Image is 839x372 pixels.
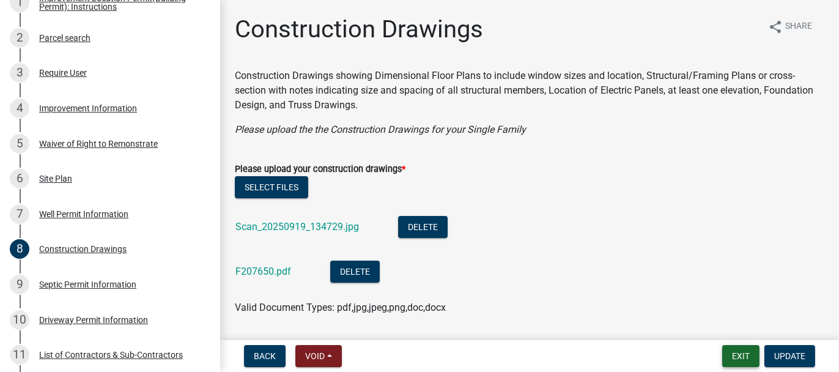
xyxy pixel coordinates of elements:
[254,351,276,361] span: Back
[235,69,824,113] p: Construction Drawings showing Dimensional Floor Plans to include window sizes and location, Struc...
[398,222,448,234] wm-modal-confirm: Delete Document
[768,20,783,34] i: share
[235,266,291,277] a: F207650.pdf
[758,15,822,39] button: shareShare
[305,351,325,361] span: Void
[764,345,815,367] button: Update
[39,280,136,289] div: Septic Permit Information
[39,245,127,253] div: Construction Drawings
[39,316,148,324] div: Driveway Permit Information
[235,302,446,313] span: Valid Document Types: pdf,jpg,jpeg,png,doc,docx
[774,351,805,361] span: Update
[722,345,760,367] button: Exit
[10,169,29,188] div: 6
[398,216,448,238] button: Delete
[39,139,158,148] div: Waiver of Right to Remonstrate
[785,20,812,34] span: Share
[39,351,183,359] div: List of Contractors & Sub-Contractors
[39,34,91,42] div: Parcel search
[10,345,29,365] div: 11
[10,204,29,224] div: 7
[39,174,72,183] div: Site Plan
[10,239,29,259] div: 8
[10,275,29,294] div: 9
[330,267,380,278] wm-modal-confirm: Delete Document
[235,165,405,174] label: Please upload your construction drawings
[330,261,380,283] button: Delete
[235,124,526,135] i: Please upload the the Construction Drawings for your Single Family
[39,210,128,218] div: Well Permit Information
[10,99,29,118] div: 4
[10,310,29,330] div: 10
[244,345,286,367] button: Back
[39,69,87,77] div: Require User
[39,104,137,113] div: Improvement Information
[10,28,29,48] div: 2
[295,345,342,367] button: Void
[235,221,359,232] a: Scan_20250919_134729.jpg
[235,15,483,44] h1: Construction Drawings
[235,176,308,198] button: Select files
[10,134,29,154] div: 5
[10,63,29,83] div: 3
